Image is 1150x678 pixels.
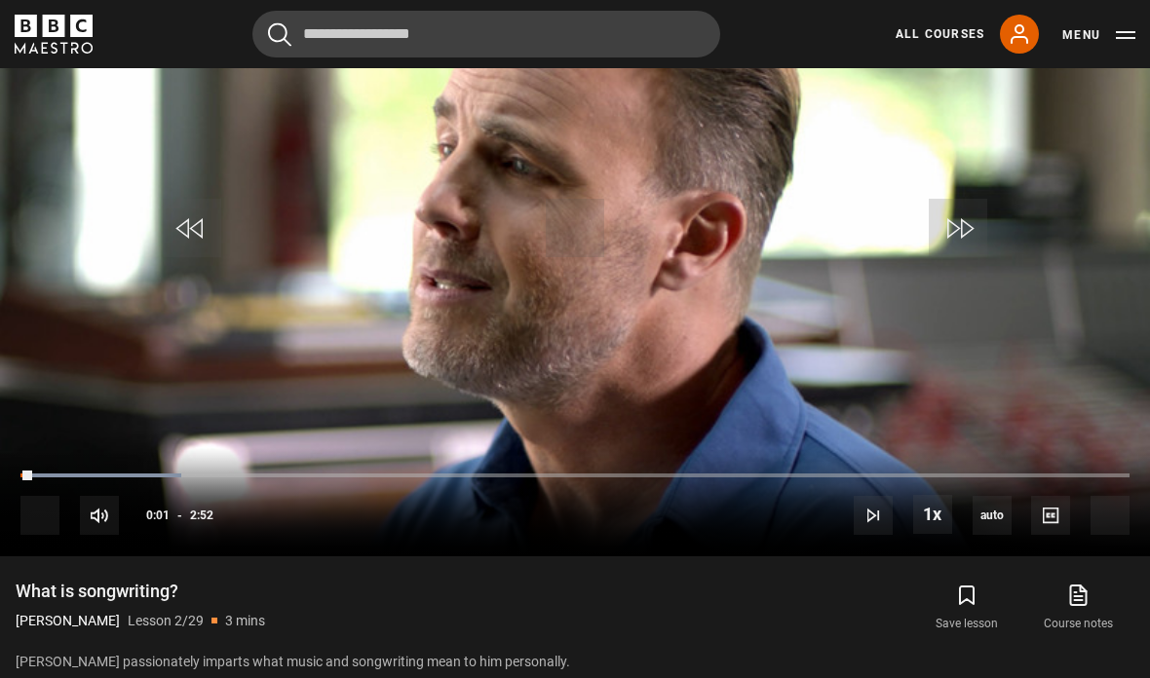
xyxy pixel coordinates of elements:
button: Submit the search query [268,22,291,47]
a: Course notes [1023,580,1134,636]
a: All Courses [896,25,984,43]
p: [PERSON_NAME] passionately imparts what music and songwriting mean to him personally. [16,652,1134,672]
p: [PERSON_NAME] [16,611,120,631]
span: 0:01 [146,498,170,533]
button: Playback Rate [913,495,952,534]
h1: What is songwriting? [16,580,265,603]
span: - [177,508,182,522]
p: Lesson 2/29 [128,611,204,631]
svg: BBC Maestro [15,15,93,54]
button: Save lesson [911,580,1022,636]
p: 3 mins [225,611,265,631]
span: 2:52 [190,498,213,533]
button: Toggle navigation [1062,25,1135,45]
button: Captions [1031,496,1070,535]
button: Pause [20,496,59,535]
span: auto [973,496,1012,535]
button: Fullscreen [1091,496,1130,535]
input: Search [252,11,720,57]
div: Progress Bar [20,473,1130,477]
button: Next Lesson [854,496,893,535]
button: Mute [80,496,119,535]
div: Current quality: 720p [973,496,1012,535]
